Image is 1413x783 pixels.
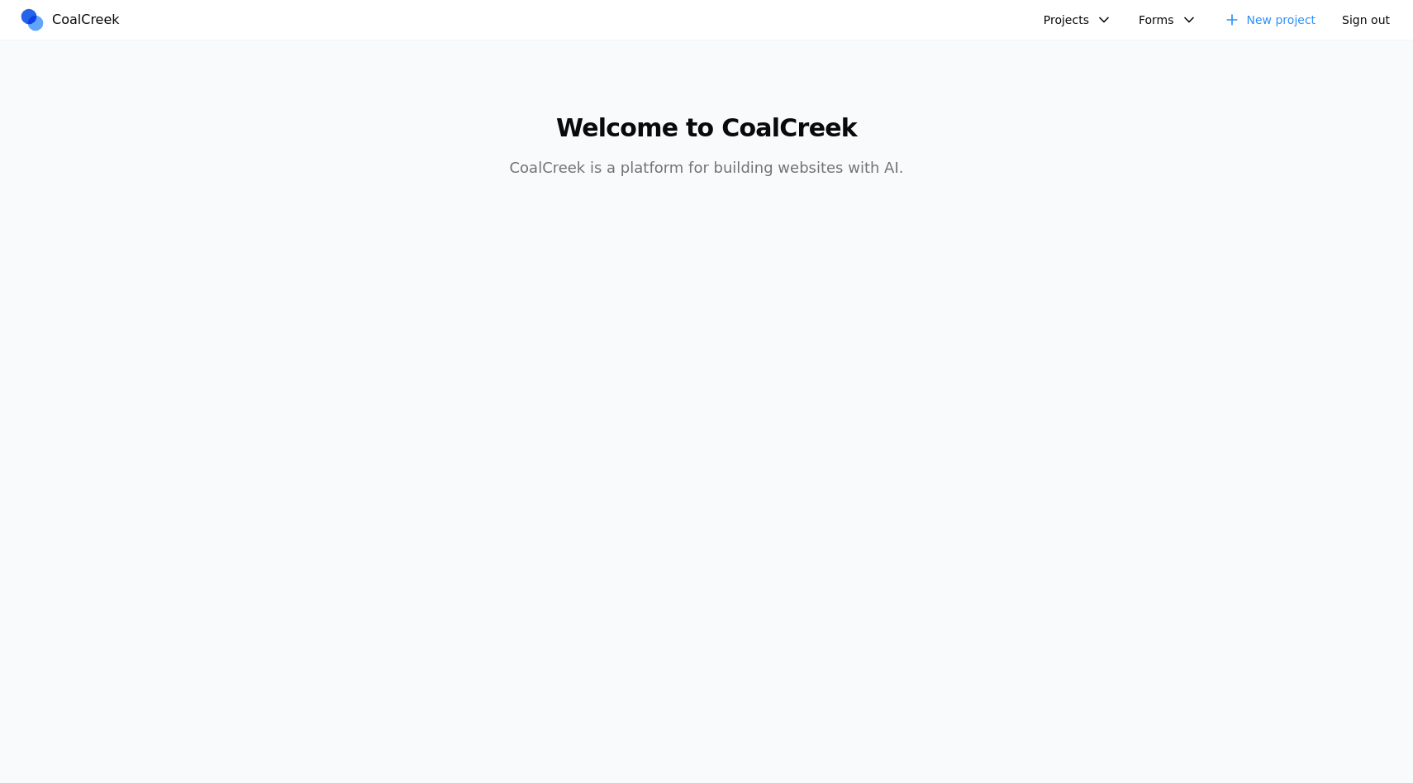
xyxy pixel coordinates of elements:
[1214,7,1326,33] a: New project
[52,10,120,30] span: CoalCreek
[19,7,126,32] a: CoalCreek
[389,156,1024,179] p: CoalCreek is a platform for building websites with AI.
[389,113,1024,143] h1: Welcome to CoalCreek
[1129,7,1207,33] button: Forms
[1034,7,1122,33] button: Projects
[1332,7,1400,33] button: Sign out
